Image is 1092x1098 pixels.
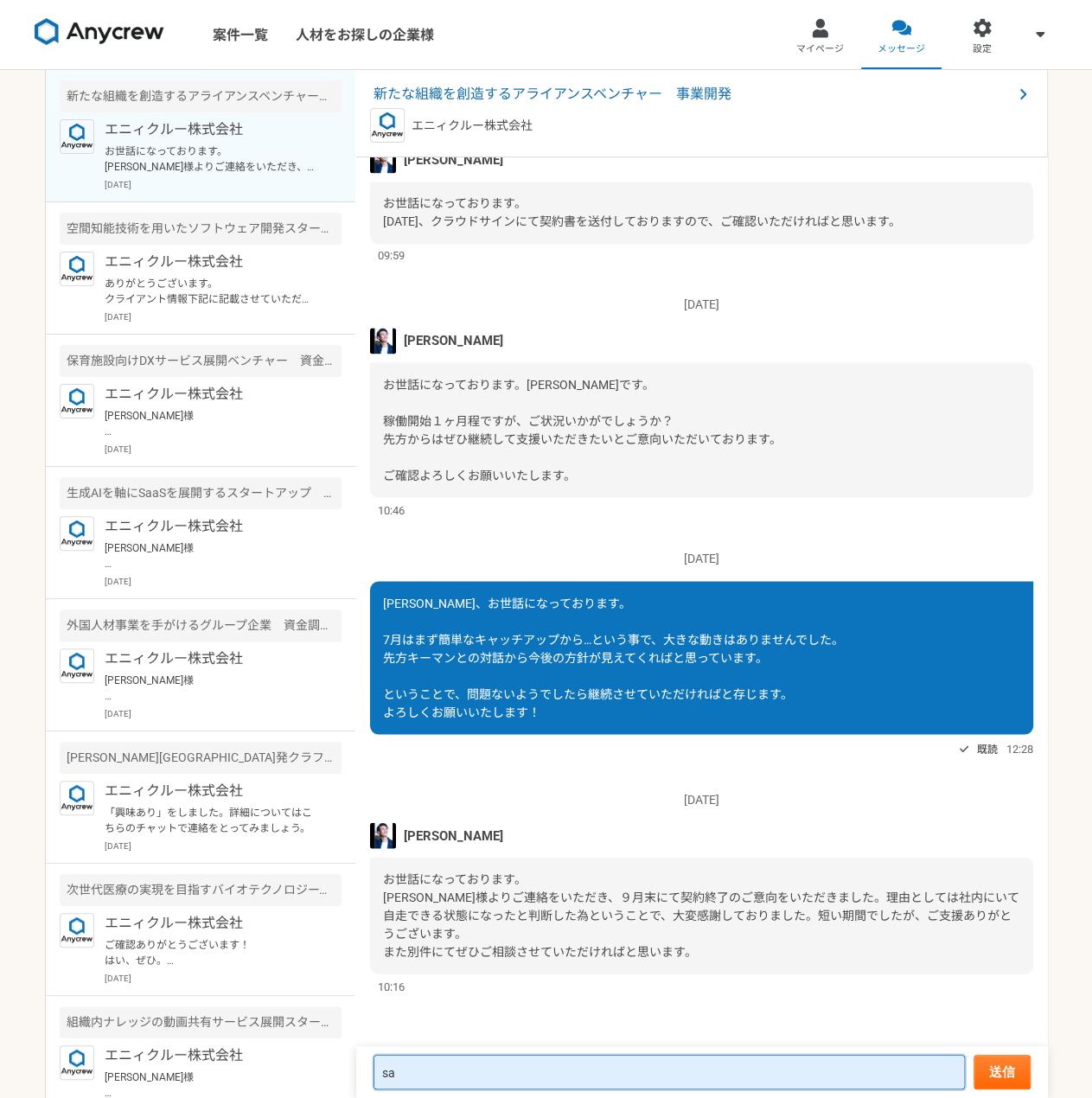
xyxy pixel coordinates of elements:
[404,331,503,350] span: [PERSON_NAME]
[60,119,94,154] img: logo_text_blue_01.png
[105,178,342,191] p: [DATE]
[60,516,94,551] img: logo_text_blue_01.png
[378,501,405,518] span: 10:46
[796,42,844,56] span: マイページ
[404,150,503,169] span: [PERSON_NAME]
[105,310,342,323] p: [DATE]
[404,826,503,845] span: [PERSON_NAME]
[370,296,1033,314] p: [DATE]
[60,648,94,683] img: logo_text_blue_01.png
[973,42,992,56] span: 設定
[60,1006,342,1038] div: 組織内ナレッジの動画共有サービス展開スタートアップ CFO
[378,978,405,994] span: 10:16
[383,196,901,228] span: お世話になっております。 [DATE]、クラウドサインにて契約書を送付しておりますので、ご確認いただければと思います。
[105,408,318,439] p: [PERSON_NAME]様 大変残念ですが承知いたしました。 本件サポート[PERSON_NAME]、ありがとうございます。 中々受注には繋がらず面目ありませんが、引き続きよろしくお願いいたし...
[1006,740,1033,756] span: 12:28
[60,384,94,418] img: logo_text_blue_01.png
[370,790,1033,808] p: [DATE]
[60,1045,94,1080] img: logo_text_blue_01.png
[878,42,925,56] span: メッセージ
[105,252,318,272] p: エニィクルー株式会社
[974,1055,1031,1089] button: 送信
[105,937,318,968] p: ご確認ありがとうございます！ はい、ぜひ。 引き続きよろしくお願いいたします。
[105,384,318,405] p: エニィクルー株式会社
[370,328,396,354] img: S__5267474.jpg
[374,1055,965,1089] textarea: sai
[105,575,342,588] p: [DATE]
[370,108,405,143] img: logo_text_blue_01.png
[105,839,342,852] p: [DATE]
[60,874,342,906] div: 次世代医療の実現を目指すバイオテクノロジースタートアップ CFO（海外調達）
[105,673,318,704] p: [PERSON_NAME]様 ご確認ありがとうございます。 承知いたしました。 引き続きよろしくお願いいたします。
[374,84,1012,105] span: 新たな組織を創造するアライアンスベンチャー 事業開発
[383,596,844,718] span: [PERSON_NAME]、お世話になっております。 7月はまず簡単なキャッチアップから…という事で、大きな動きはありませんでした。 先方キーマンとの対話から今後の方針が見えてくればと思っていま...
[105,276,318,307] p: ありがとうございます。 クライアント情報下記に記載させていただきますのでご確認いただければと思います。 [URL][DOMAIN_NAME] ご紹介進めさせていただければと思いますので、また進捗...
[60,345,342,377] div: 保育施設向けDXサービス展開ベンチャー 資金調達をリードするCFO
[105,972,342,985] p: [DATE]
[105,707,342,720] p: [DATE]
[35,18,164,46] img: 8DqYSo04kwAAAAASUVORK5CYII=
[105,648,318,669] p: エニィクルー株式会社
[60,477,342,509] div: 生成AIを軸にSaaSを展開するスタートアップ コーポレートマネージャー
[383,871,1019,958] span: お世話になっております。 [PERSON_NAME]様よりご連絡をいただき、９月末にて契約終了のご意向をいただきました。理由としては社内にいて自走できる状態になったと判断した為ということで、大変...
[977,738,998,759] span: 既読
[383,377,782,482] span: お世話になっております。[PERSON_NAME]です。 稼働開始１ヶ月程ですが、ご状況いかがでしょうか？ 先方からはぜひ継続して支援いただきたいとご意向いただいております。 ご確認よろしくお願...
[105,516,318,537] p: エニィクルー株式会社
[105,540,318,571] p: [PERSON_NAME]様 Anycrewの[PERSON_NAME]と申します。 案件にご興味をお持ちいただきありがとうございます。 ご応募にあたり、下記質問へのご回答をお願いいたします。 ...
[60,213,342,245] div: 空間知能技術を用いたソフトウェア開発スタートアップでのCFO・アドバイザー
[105,1045,318,1066] p: エニィクルー株式会社
[370,822,396,848] img: S__5267474.jpg
[105,805,318,836] p: 「興味あり」をしました。詳細についてはこちらのチャットで連絡をとってみましょう。
[105,119,318,140] p: エニィクルー株式会社
[370,549,1033,567] p: [DATE]
[412,117,533,135] p: エニィクルー株式会社
[105,913,318,934] p: エニィクルー株式会社
[60,80,342,112] div: 新たな組織を創造するアライアンスベンチャー 事業開発
[105,443,342,456] p: [DATE]
[60,913,94,948] img: logo_text_blue_01.png
[105,781,318,801] p: エニィクルー株式会社
[105,144,318,175] p: お世話になっております。 [PERSON_NAME]様よりご連絡をいただき、９月末にて契約終了のご意向をいただきました。理由としては社内にいて自走できる状態になったと判断した為ということで、大変...
[60,781,94,815] img: logo_text_blue_01.png
[370,147,396,173] img: S__5267474.jpg
[60,610,342,642] div: 外国人材事業を手がけるグループ企業 資金調達を担うCFO
[60,742,342,774] div: [PERSON_NAME][GEOGRAPHIC_DATA]発クラフトビールを手がけるベンチャー 財務戦略
[60,252,94,286] img: logo_text_blue_01.png
[378,247,405,264] span: 09:59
